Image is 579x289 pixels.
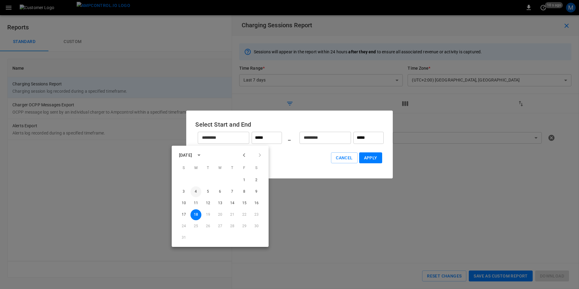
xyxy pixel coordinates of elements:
[190,186,201,197] button: 4
[227,162,238,174] span: Thursday
[251,198,262,209] button: 16
[190,209,201,220] button: 18
[178,162,189,174] span: Sunday
[190,162,201,174] span: Monday
[288,133,291,143] h6: _
[331,152,357,164] button: Cancel
[178,186,189,197] button: 3
[215,198,226,209] button: 13
[178,198,189,209] button: 10
[239,186,250,197] button: 8
[215,162,226,174] span: Wednesday
[179,152,192,158] div: [DATE]
[203,162,213,174] span: Tuesday
[251,162,262,174] span: Saturday
[251,175,262,186] button: 2
[239,150,249,160] button: Previous month
[239,198,250,209] button: 15
[251,186,262,197] button: 9
[215,186,226,197] button: 6
[195,120,383,129] h6: Select Start and End
[203,198,213,209] button: 12
[239,162,250,174] span: Friday
[194,150,204,160] button: calendar view is open, switch to year view
[227,198,238,209] button: 14
[178,209,189,220] button: 17
[203,186,213,197] button: 5
[190,198,201,209] button: 11
[227,186,238,197] button: 7
[359,152,382,164] button: Apply
[239,175,250,186] button: 1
